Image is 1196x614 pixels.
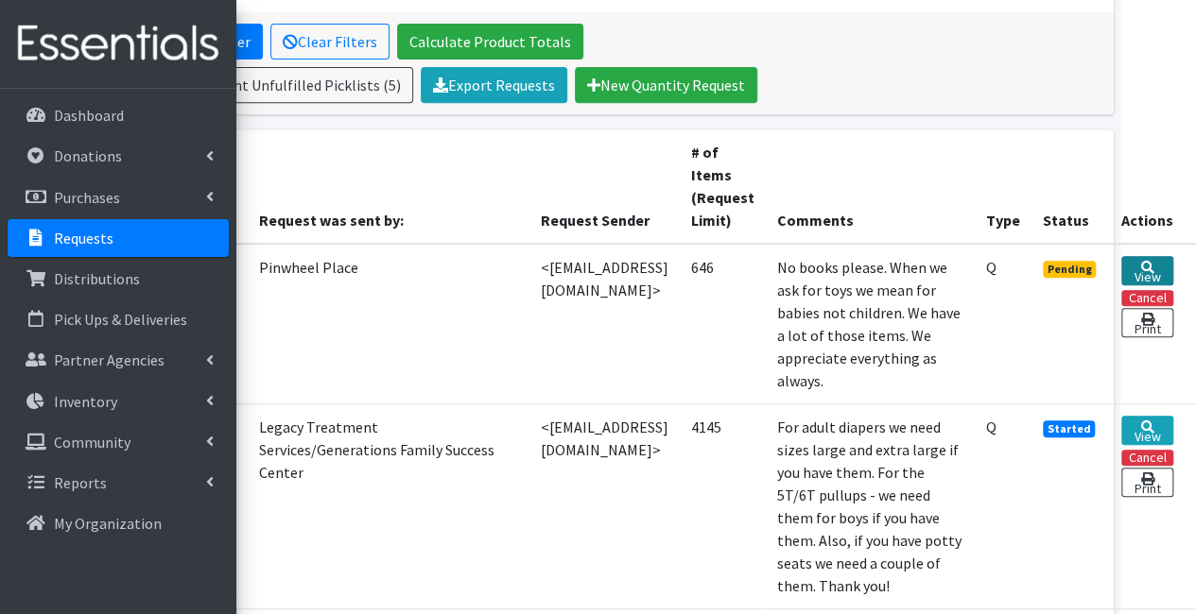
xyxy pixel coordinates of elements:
[54,269,140,288] p: Distributions
[8,300,229,338] a: Pick Ups & Deliveries
[8,137,229,175] a: Donations
[766,403,975,608] td: For adult diapers we need sizes large and extra large if you have them. For the 5T/6T pullups - w...
[680,244,766,404] td: 646
[1121,468,1173,497] a: Print
[529,129,680,244] th: Request Sender
[986,258,997,277] abbr: Quantity
[8,179,229,216] a: Purchases
[680,403,766,608] td: 4145
[54,146,122,165] p: Donations
[8,260,229,298] a: Distributions
[766,244,975,404] td: No books please. When we ask for toys we mean for babies not children. We have a lot of those ite...
[1121,290,1173,306] button: Cancel
[248,244,529,404] td: Pinwheel Place
[248,403,529,608] td: Legacy Treatment Services/Generations Family Success Center
[1121,256,1173,285] a: View
[187,67,413,103] a: Print Unfulfilled Picklists (5)
[54,392,117,411] p: Inventory
[8,464,229,502] a: Reports
[575,67,757,103] a: New Quantity Request
[1121,450,1173,466] button: Cancel
[54,106,124,125] p: Dashboard
[1043,261,1097,278] span: Pending
[8,12,229,76] img: HumanEssentials
[680,129,766,244] th: # of Items (Request Limit)
[986,418,997,436] abbr: Quantity
[8,341,229,379] a: Partner Agencies
[1031,129,1111,244] th: Status
[270,24,390,60] a: Clear Filters
[8,383,229,420] a: Inventory
[248,129,529,244] th: Request was sent by:
[1110,129,1196,244] th: Actions
[8,96,229,134] a: Dashboard
[54,433,130,452] p: Community
[8,423,229,461] a: Community
[529,244,680,404] td: <[EMAIL_ADDRESS][DOMAIN_NAME]>
[8,219,229,257] a: Requests
[1121,416,1173,445] a: View
[1043,420,1096,437] span: Started
[54,188,120,207] p: Purchases
[1121,308,1173,337] a: Print
[397,24,583,60] a: Calculate Product Totals
[529,403,680,608] td: <[EMAIL_ADDRESS][DOMAIN_NAME]>
[54,310,187,329] p: Pick Ups & Deliveries
[54,514,162,533] p: My Organization
[766,129,975,244] th: Comments
[54,229,113,247] p: Requests
[421,67,567,103] a: Export Requests
[54,350,165,369] p: Partner Agencies
[975,129,1031,244] th: Type
[54,473,107,492] p: Reports
[8,504,229,542] a: My Organization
